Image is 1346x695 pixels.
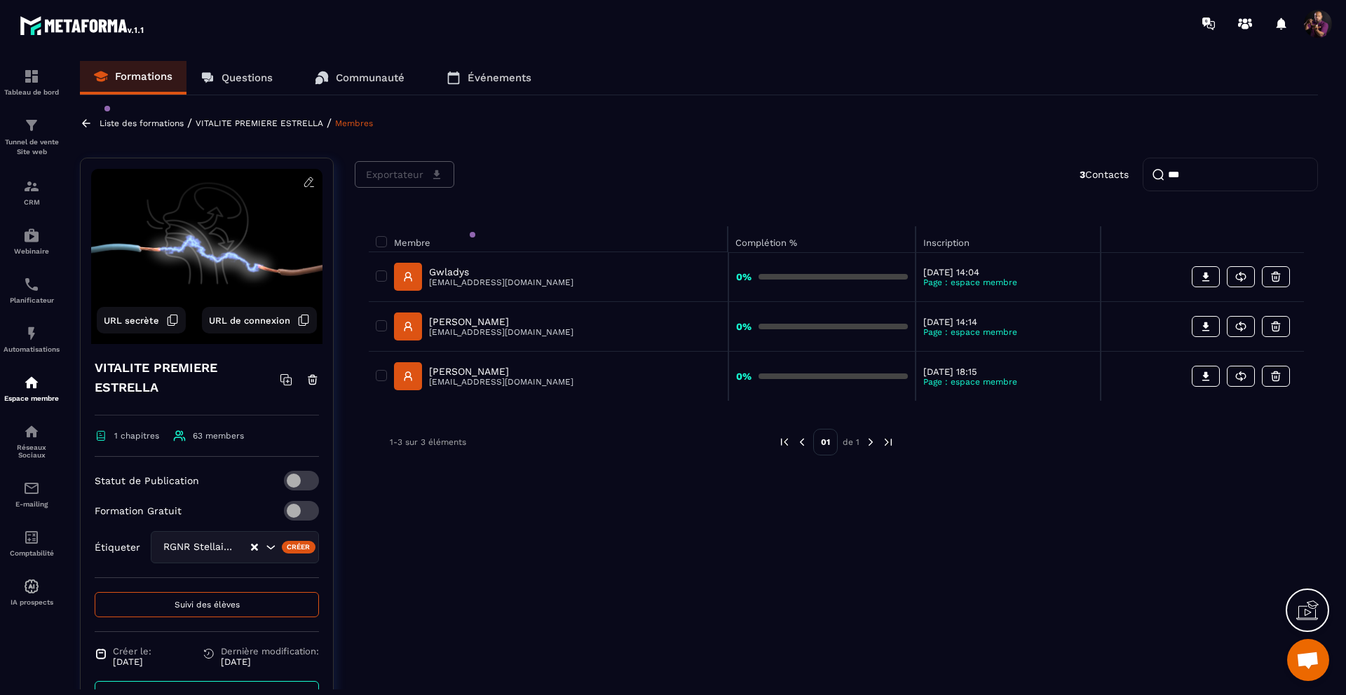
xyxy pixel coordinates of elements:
[23,276,40,293] img: scheduler
[4,296,60,304] p: Planificateur
[4,413,60,469] a: social-networksocial-networkRéseaux Sociaux
[221,646,319,656] span: Dernière modification:
[23,227,40,244] img: automations
[468,71,531,84] p: Événements
[23,68,40,85] img: formation
[4,266,60,315] a: schedulerschedulerPlanificateur
[301,61,419,95] a: Communauté
[394,312,573,340] a: [PERSON_NAME][EMAIL_ADDRESS][DOMAIN_NAME]
[429,316,573,327] p: [PERSON_NAME]
[1287,639,1329,681] div: Ouvrir le chat
[843,436,859,448] p: de 1
[4,443,60,459] p: Réseaux Sociaux
[796,436,808,448] img: prev
[95,505,182,516] p: Formation Gratuit
[923,377,1093,387] p: Page : espace membre
[193,431,244,441] span: 63 members
[1080,169,1129,180] p: Contacts
[429,366,573,377] p: [PERSON_NAME]
[4,198,60,206] p: CRM
[1080,169,1085,180] strong: 3
[115,70,172,83] p: Formations
[95,542,140,553] p: Étiqueter
[4,106,60,167] a: formationformationTunnel de vente Site web
[113,656,151,667] p: [DATE]
[433,61,545,95] a: Événements
[95,592,319,617] button: Suivi des élèves
[4,88,60,96] p: Tableau de bord
[736,371,752,382] strong: 0%
[251,542,258,553] button: Clear Selected
[4,345,60,353] p: Automatisations
[4,518,60,567] a: accountantaccountantComptabilité
[394,263,573,291] a: Gwladys[EMAIL_ADDRESS][DOMAIN_NAME]
[23,374,40,391] img: automations
[4,394,60,402] p: Espace membre
[80,61,186,95] a: Formations
[23,325,40,342] img: automations
[923,277,1093,287] p: Page : espace membre
[864,436,877,448] img: next
[151,531,319,563] div: Search for option
[236,539,250,555] input: Search for option
[209,315,290,326] span: URL de connexion
[196,118,323,128] a: VITALITE PREMIERE ESTRELLA
[100,118,184,128] a: Liste des formations
[4,469,60,518] a: emailemailE-mailing
[335,118,373,128] a: Membres
[882,436,895,448] img: next
[113,646,151,656] span: Créer le:
[390,437,466,447] p: 1-3 sur 3 éléments
[23,578,40,595] img: automations
[23,423,40,440] img: social-network
[23,178,40,195] img: formation
[923,267,1093,277] p: [DATE] 14:04
[394,362,573,390] a: [PERSON_NAME][EMAIL_ADDRESS][DOMAIN_NAME]
[916,226,1101,252] th: Inscription
[728,226,916,252] th: Complétion %
[23,117,40,134] img: formation
[114,431,159,441] span: 1 chapitres
[778,436,791,448] img: prev
[4,247,60,255] p: Webinaire
[736,321,752,332] strong: 0%
[429,377,573,387] p: [EMAIL_ADDRESS][DOMAIN_NAME]
[221,656,319,667] p: [DATE]
[4,57,60,106] a: formationformationTableau de bord
[4,216,60,266] a: automationsautomationsWebinaire
[923,366,1093,377] p: [DATE] 18:15
[97,307,186,333] button: URL secrète
[429,327,573,337] p: [EMAIL_ADDRESS][DOMAIN_NAME]
[923,317,1093,327] p: [DATE] 14:14
[202,307,317,333] button: URL de connexion
[429,266,573,277] p: Gwladys
[95,358,280,397] h4: VITALITE PREMIERE ESTRELLA
[369,226,728,252] th: Membre
[4,500,60,508] p: E-mailing
[104,315,159,326] span: URL secrète
[23,529,40,546] img: accountant
[813,429,838,455] p: 01
[187,116,192,130] span: /
[4,167,60,216] a: formationformationCRM
[4,315,60,364] a: automationsautomationsAutomatisations
[160,539,236,555] span: RGNR Stellaire
[95,475,199,486] p: Statut de Publication
[736,271,752,282] strong: 0%
[23,480,40,497] img: email
[923,327,1093,337] p: Page : espace membre
[429,277,573,287] p: [EMAIL_ADDRESS][DOMAIN_NAME]
[4,549,60,557] p: Comptabilité
[222,71,273,84] p: Questions
[175,600,240,610] span: Suivi des élèves
[4,364,60,413] a: automationsautomationsEspace membre
[336,71,405,84] p: Communauté
[4,137,60,157] p: Tunnel de vente Site web
[186,61,287,95] a: Questions
[20,13,146,38] img: logo
[282,541,316,553] div: Créer
[327,116,332,130] span: /
[4,598,60,606] p: IA prospects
